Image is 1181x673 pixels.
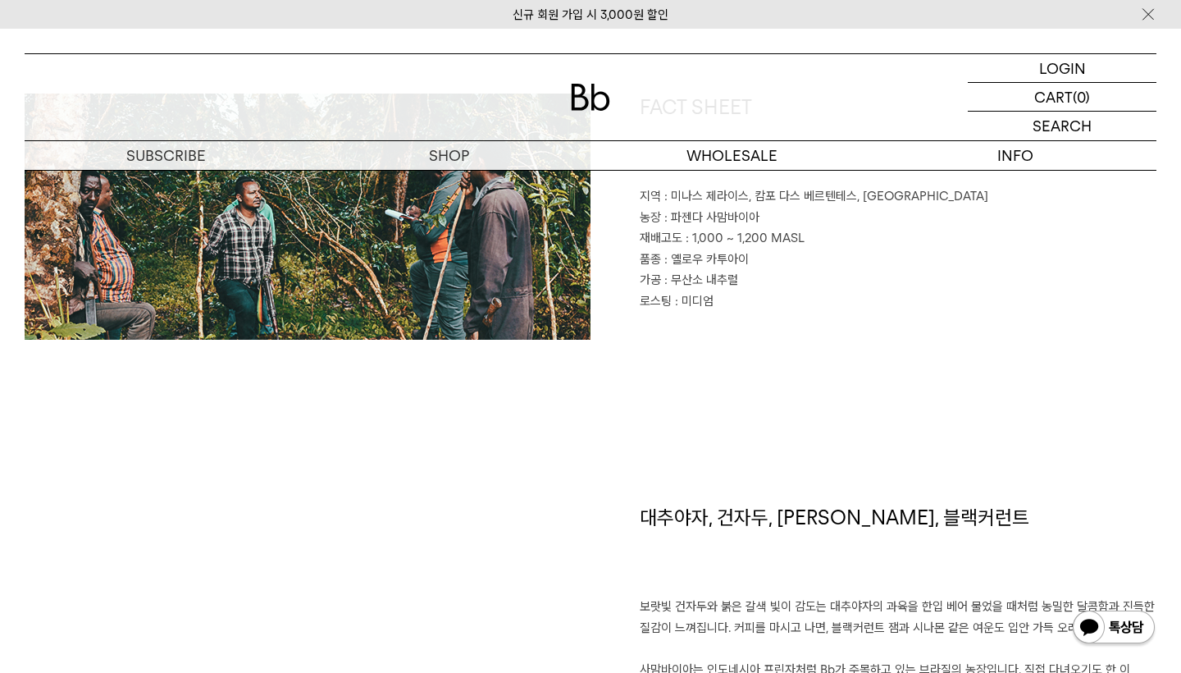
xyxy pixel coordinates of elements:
span: 가공 [640,272,661,287]
span: : 미나스 제라이스, 캄포 다스 베르텐테스, [GEOGRAPHIC_DATA] [664,189,988,204]
a: 신규 회원 가입 시 3,000원 할인 [513,7,668,22]
span: : 무산소 내추럴 [664,272,738,287]
span: 로스팅 [640,294,672,309]
a: SUBSCRIBE [25,141,308,170]
img: 카카오톡 채널 1:1 채팅 버튼 [1071,609,1156,648]
p: LOGIN [1039,54,1086,82]
span: : 1,000 ~ 1,200 MASL [686,231,805,245]
span: : 옐로우 카투아이 [664,252,749,267]
img: 로고 [571,84,610,111]
span: 농장 [640,210,661,225]
span: 재배고도 [640,231,682,245]
a: LOGIN [968,54,1156,83]
p: SEARCH [1033,112,1092,140]
img: 브라질 사맘바이아 [25,94,590,340]
p: (0) [1073,83,1090,111]
span: : 파젠다 사맘바이아 [664,210,759,225]
span: 지역 [640,189,661,204]
a: SHOP [308,141,590,170]
p: INFO [873,141,1156,170]
p: WHOLESALE [590,141,873,170]
span: : 미디엄 [675,294,714,309]
p: CART [1034,83,1073,111]
span: 품종 [640,252,661,267]
a: CART (0) [968,83,1156,112]
h1: 대추야자, 건자두, [PERSON_NAME], 블랙커런트 [640,504,1156,597]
